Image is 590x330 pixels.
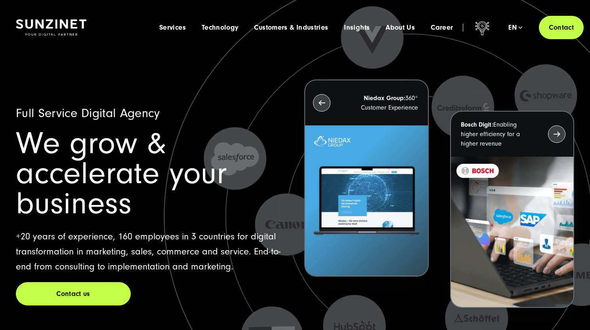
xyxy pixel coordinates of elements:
a: Technology [202,24,239,32]
a: Customers & Industries [254,24,328,32]
img: recent-project_BOSCH_2024-03 [451,157,573,307]
p: 360° Customer Experience [345,93,418,112]
a: Insights [344,24,370,32]
a: Services [159,24,186,32]
a: About Us [386,24,415,32]
strong: Bosch Digit: [461,121,493,128]
a: Contact [539,16,584,39]
strong: Niedax Group: [364,95,405,102]
p: Enabling higher efficiency for a higher revenue [461,120,534,148]
div: en [508,24,522,32]
button: Niedax Group:360° Customer Experience Letztes Projekt von Niedax. Ein Laptop auf dem die Niedax W... [304,80,428,277]
img: SUNZINET Full Service Digital Agentur [16,19,86,36]
a: Contact us [16,282,131,305]
a: Career [431,24,453,32]
img: Letztes Projekt von Niedax. Ein Laptop auf dem die Niedax Website geöffnet ist, auf blauem Hinter... [305,125,428,276]
p: +20 years of experience, 160 employees in 3 countries for digital transformation in marketing, sa... [16,229,286,274]
span: Full Service Digital Agency [16,106,160,120]
h1: We grow & accelerate your business [16,129,286,219]
button: Bosch Digit:Enabling higher efficiency for a higher revenue recent-project_BOSCH_2024-03 [450,111,574,308]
